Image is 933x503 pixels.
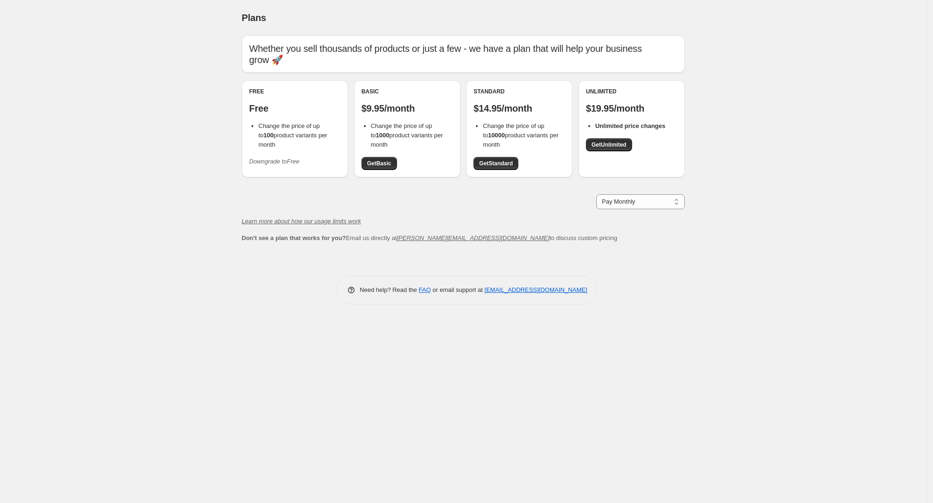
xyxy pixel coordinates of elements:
span: Change the price of up to product variants per month [371,122,443,148]
span: Get Unlimited [592,141,627,149]
span: Change the price of up to product variants per month [258,122,327,148]
a: GetUnlimited [586,138,632,151]
b: Don't see a plan that works for you? [242,234,346,241]
b: 100 [264,132,274,139]
a: [PERSON_NAME][EMAIL_ADDRESS][DOMAIN_NAME] [397,234,550,241]
span: Get Basic [367,160,391,167]
span: or email support at [431,286,485,293]
span: Get Standard [479,160,513,167]
p: Whether you sell thousands of products or just a few - we have a plan that will help your busines... [249,43,677,65]
div: Free [249,88,341,95]
p: $14.95/month [473,103,565,114]
div: Basic [362,88,453,95]
p: $19.95/month [586,103,677,114]
a: GetStandard [473,157,518,170]
a: GetBasic [362,157,397,170]
span: Need help? Read the [360,286,419,293]
a: FAQ [419,286,431,293]
p: Free [249,103,341,114]
button: Downgrade toFree [244,154,305,169]
a: Learn more about how our usage limits work [242,218,361,225]
b: 1000 [376,132,390,139]
div: Standard [473,88,565,95]
b: 10000 [488,132,505,139]
div: Unlimited [586,88,677,95]
b: Unlimited price changes [595,122,665,129]
span: Email us directly at to discuss custom pricing [242,234,617,241]
a: [EMAIL_ADDRESS][DOMAIN_NAME] [485,286,587,293]
span: Plans [242,13,266,23]
i: Downgrade to Free [249,158,299,165]
span: Change the price of up to product variants per month [483,122,558,148]
p: $9.95/month [362,103,453,114]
